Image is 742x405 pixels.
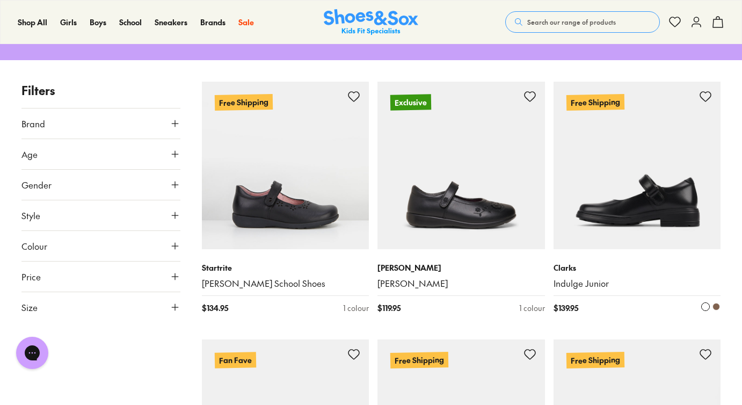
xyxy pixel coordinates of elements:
[390,352,448,368] p: Free Shipping
[527,17,616,27] span: Search our range of products
[60,17,77,28] a: Girls
[21,292,180,322] button: Size
[155,17,187,28] a: Sneakers
[21,170,180,200] button: Gender
[21,178,52,191] span: Gender
[566,94,624,110] p: Free Shipping
[18,17,47,28] a: Shop All
[200,17,225,28] a: Brands
[377,278,545,290] a: [PERSON_NAME]
[566,352,624,368] p: Free Shipping
[21,139,180,169] button: Age
[155,17,187,27] span: Sneakers
[202,262,369,273] p: Startrite
[21,82,180,99] p: Filters
[200,17,225,27] span: Brands
[21,301,38,314] span: Size
[90,17,106,27] span: Boys
[343,302,369,314] div: 1 colour
[377,302,401,314] span: $ 119.95
[554,302,578,314] span: $ 139.95
[119,17,142,27] span: School
[377,82,545,249] a: Exclusive
[238,17,254,28] a: Sale
[21,109,180,139] button: Brand
[21,117,45,130] span: Brand
[377,262,545,273] p: [PERSON_NAME]
[505,11,660,33] button: Search our range of products
[202,82,369,249] a: Free Shipping
[202,302,228,314] span: $ 134.95
[21,148,38,161] span: Age
[60,17,77,27] span: Girls
[519,302,545,314] div: 1 colour
[21,262,180,292] button: Price
[21,270,41,283] span: Price
[18,17,47,27] span: Shop All
[214,94,272,111] p: Free Shipping
[324,9,418,35] img: SNS_Logo_Responsive.svg
[390,94,431,110] p: Exclusive
[324,9,418,35] a: Shoes & Sox
[238,17,254,27] span: Sale
[214,352,256,368] p: Fan Fave
[21,200,180,230] button: Style
[554,278,721,290] a: Indulge Junior
[11,333,54,373] iframe: Gorgias live chat messenger
[21,231,180,261] button: Colour
[21,209,40,222] span: Style
[202,278,369,290] a: [PERSON_NAME] School Shoes
[90,17,106,28] a: Boys
[554,262,721,273] p: Clarks
[21,240,47,252] span: Colour
[119,17,142,28] a: School
[554,82,721,249] a: Free Shipping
